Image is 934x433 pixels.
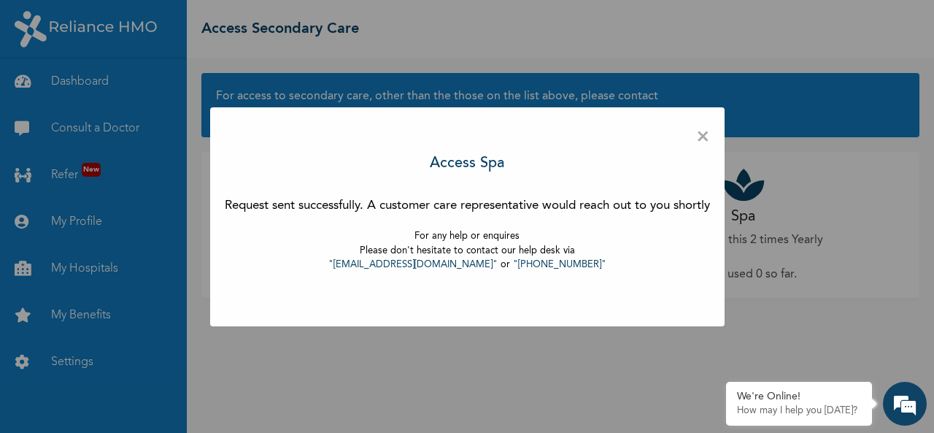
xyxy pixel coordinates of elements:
[225,229,710,272] p: For any help or enquires Please don't hesitate to contact our help desk via or
[696,122,710,153] span: ×
[239,7,274,42] div: Minimize live chat window
[737,391,861,403] div: We're Online!
[85,138,201,286] span: We're online!
[513,260,606,269] a: "[PHONE_NUMBER]"
[143,359,279,404] div: FAQs
[7,307,278,359] textarea: Type your message and hit 'Enter'
[225,196,710,215] p: Request sent successfully. A customer care representative would reach out to you shortly
[430,153,504,175] h3: Access Spa
[7,384,143,394] span: Conversation
[27,73,59,110] img: d_794563401_company_1708531726252_794563401
[76,82,245,101] div: Chat with us now
[328,260,498,269] a: "[EMAIL_ADDRESS][DOMAIN_NAME]"
[737,405,861,417] p: How may I help you today?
